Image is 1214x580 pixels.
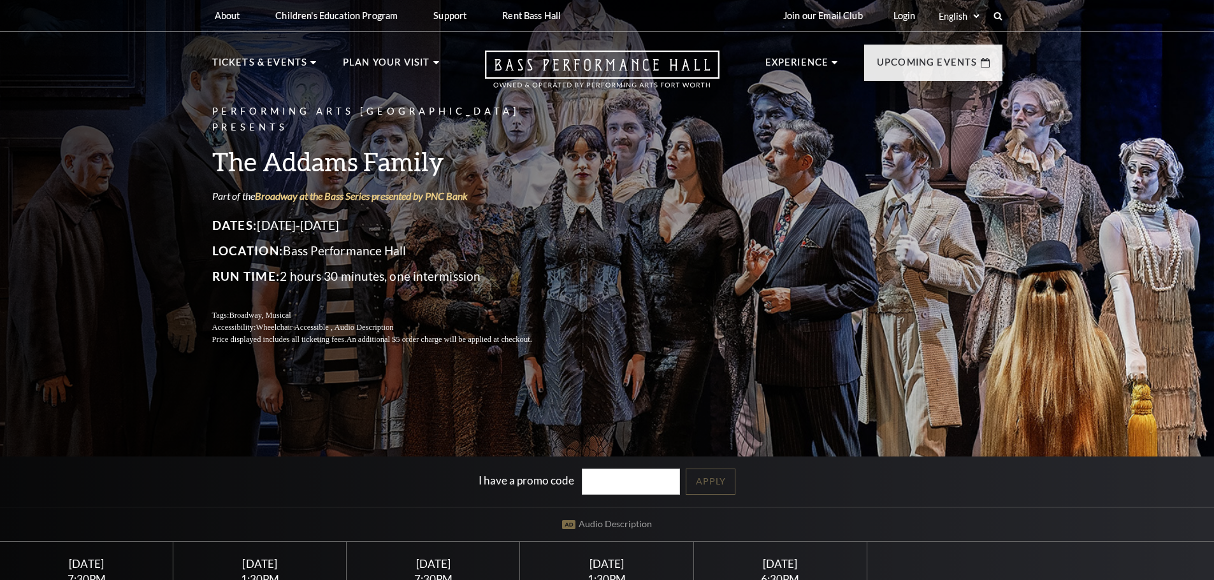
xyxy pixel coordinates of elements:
p: Experience [765,55,829,78]
div: [DATE] [15,557,158,570]
p: Tags: [212,309,563,322]
a: Broadway at the Bass Series presented by PNC Bank [255,190,468,202]
div: [DATE] [362,557,505,570]
span: Location: [212,243,284,258]
p: Performing Arts [GEOGRAPHIC_DATA] Presents [212,104,563,136]
span: Dates: [212,218,257,232]
div: [DATE] [535,557,678,570]
p: Support [433,10,466,21]
span: Run Time: [212,269,280,283]
h3: The Addams Family [212,145,563,178]
p: Plan Your Visit [343,55,430,78]
p: Bass Performance Hall [212,241,563,261]
div: [DATE] [189,557,331,570]
select: Select: [936,10,981,22]
p: Upcoming Events [877,55,978,78]
p: Part of the [212,189,563,203]
div: [DATE] [709,557,851,570]
p: [DATE]-[DATE] [212,215,563,236]
p: Accessibility: [212,322,563,334]
p: Children's Education Program [275,10,398,21]
span: Broadway, Musical [229,311,291,320]
p: Tickets & Events [212,55,308,78]
p: 2 hours 30 minutes, one intermission [212,266,563,286]
span: Wheelchair Accessible , Audio Description [256,323,393,332]
p: Rent Bass Hall [502,10,561,21]
p: Price displayed includes all ticketing fees. [212,334,563,346]
span: An additional $5 order charge will be applied at checkout. [346,335,531,344]
label: I have a promo code [479,474,574,487]
p: About [215,10,240,21]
